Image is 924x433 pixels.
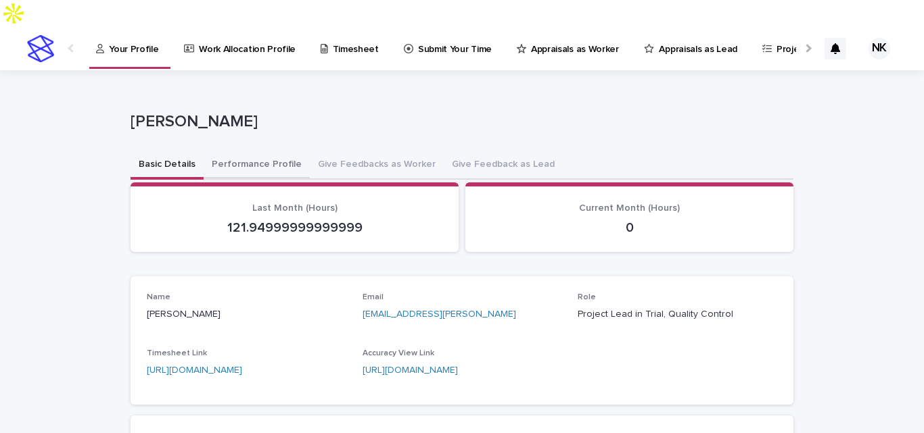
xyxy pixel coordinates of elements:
p: Project Lead in Trial, Quality Control [578,307,777,322]
p: [PERSON_NAME] [147,307,346,322]
p: 0 [482,220,777,236]
p: Timesheet [333,27,379,55]
div: NK [869,38,890,59]
a: Projects [761,27,818,69]
a: [URL][DOMAIN_NAME] [363,365,458,375]
a: Appraisals as Lead [643,27,743,69]
a: Your Profile [95,27,165,67]
button: Performance Profile [204,151,310,180]
p: Appraisals as Lead [659,27,737,55]
span: Email [363,293,384,301]
span: Last Month (Hours) [252,203,338,213]
span: Name [147,293,170,301]
p: Projects [777,27,812,55]
a: [EMAIL_ADDRESS][PERSON_NAME] [363,309,516,319]
a: [URL][DOMAIN_NAME] [147,365,242,375]
button: Give Feedbacks as Worker [310,151,444,180]
a: Timesheet [319,27,385,69]
p: Submit Your Time [418,27,492,55]
button: Give Feedback as Lead [444,151,563,180]
a: Work Allocation Profile [183,27,302,69]
p: Your Profile [109,27,158,55]
a: Submit Your Time [402,27,498,69]
p: Work Allocation Profile [199,27,296,55]
span: Accuracy View Link [363,349,434,357]
img: stacker-logo-s-only.png [27,35,54,62]
span: Role [578,293,596,301]
span: Timesheet Link [147,349,207,357]
p: [PERSON_NAME] [131,112,788,132]
button: Basic Details [131,151,204,180]
span: Current Month (Hours) [579,203,680,213]
a: Appraisals as Worker [515,27,625,69]
p: Appraisals as Worker [531,27,619,55]
p: 121.94999999999999 [147,220,442,236]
